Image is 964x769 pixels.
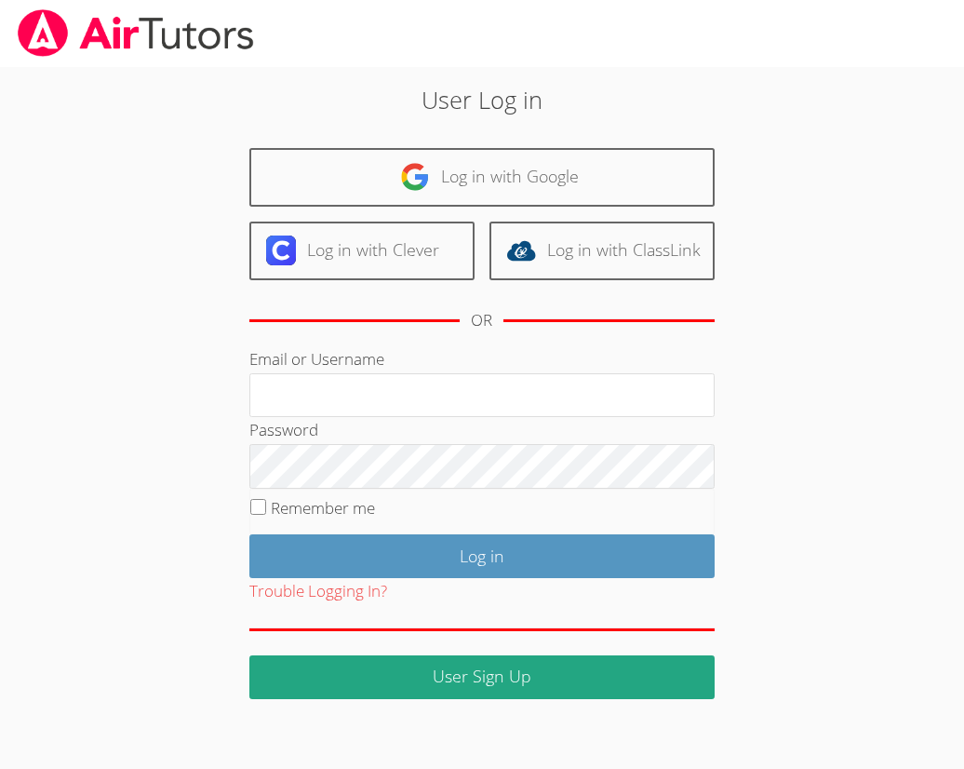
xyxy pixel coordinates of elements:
img: classlink-logo-d6bb404cc1216ec64c9a2012d9dc4662098be43eaf13dc465df04b49fa7ab582.svg [506,236,536,265]
div: OR [471,307,492,334]
label: Password [249,419,318,440]
label: Remember me [271,497,375,519]
label: Email or Username [249,348,384,370]
img: clever-logo-6eab21bc6e7a338710f1a6ff85c0baf02591cd810cc4098c63d3a4b26e2feb20.svg [266,236,296,265]
a: Log in with Google [249,148,715,207]
a: User Sign Up [249,655,715,699]
input: Log in [249,534,715,578]
a: Log in with Clever [249,222,475,280]
img: google-logo-50288ca7cdecda66e5e0955fdab243c47b7ad437acaf1139b6f446037453330a.svg [400,162,430,192]
button: Trouble Logging In? [249,578,387,605]
h2: User Log in [135,82,829,117]
img: airtutors_banner-c4298cdbf04f3fff15de1276eac7730deb9818008684d7c2e4769d2f7ddbe033.png [16,9,256,57]
a: Log in with ClassLink [489,222,715,280]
